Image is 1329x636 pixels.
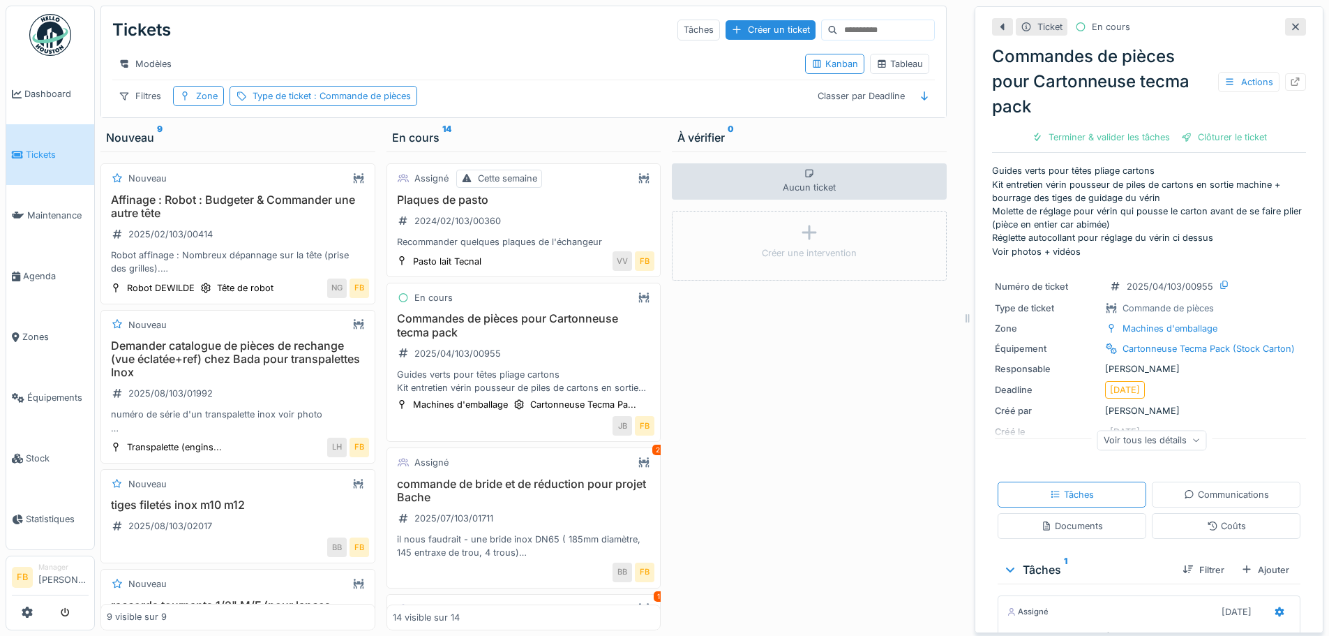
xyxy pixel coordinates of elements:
[112,54,178,74] div: Modèles
[613,416,632,436] div: JB
[414,172,449,185] div: Assigné
[414,602,449,616] div: Assigné
[995,404,1099,417] div: Créé par
[253,89,411,103] div: Type de ticket
[995,322,1099,335] div: Zone
[107,599,369,626] h3: raccords tournants 1/2" M/F (pour lances boosters et pistolets de lavage)
[1176,128,1272,147] div: Clôturer le ticket
[393,235,655,249] div: Recommander quelques plaques de l'échangeur
[23,269,89,283] span: Agenda
[24,87,89,101] span: Dashboard
[478,172,537,185] div: Cette semaine
[393,312,655,339] h3: Commandes de pièces pour Cartonneuse tecma pack
[995,362,1099,376] div: Responsable
[1207,519,1246,533] div: Coûts
[128,172,167,185] div: Nouveau
[995,342,1099,355] div: Équipement
[26,512,89,526] span: Statistiques
[1184,488,1269,501] div: Communications
[1050,488,1094,501] div: Tâches
[811,86,911,106] div: Classer par Deadline
[27,209,89,222] span: Maintenance
[107,193,369,220] h3: Affinage : Robot : Budgeter & Commander une autre tête
[26,452,89,465] span: Stock
[393,368,655,394] div: Guides verts pour têtes pliage cartons Kit entretien vérin pousseur de piles de cartons en sortie...
[414,512,493,525] div: 2025/07/103/01711
[393,193,655,207] h3: Plaques de pasto
[107,339,369,380] h3: Demander catalogue de pièces de rechange (vue éclatée+ref) chez Bada pour transpalettes Inox
[995,362,1303,376] div: [PERSON_NAME]
[22,330,89,343] span: Zones
[311,91,411,101] span: : Commande de pièces
[38,562,89,572] div: Manager
[677,20,720,40] div: Tâches
[29,14,71,56] img: Badge_color-CXgf-gQk.svg
[128,478,167,491] div: Nouveau
[995,280,1099,293] div: Numéro de ticket
[393,611,460,624] div: 14 visible sur 14
[1007,606,1049,618] div: Assigné
[1037,20,1063,34] div: Ticket
[992,164,1306,258] p: Guides verts pour têtes pliage cartons Kit entretien vérin pousseur de piles de cartons en sortie...
[350,279,369,298] div: FB
[127,441,222,454] div: Transpalette (engins...
[26,148,89,161] span: Tickets
[1122,302,1214,315] div: Commande de pièces
[112,86,167,106] div: Filtres
[654,591,663,602] div: 1
[876,57,923,71] div: Tableau
[1177,561,1230,579] div: Filtrer
[811,57,858,71] div: Kanban
[128,228,213,241] div: 2025/02/103/00414
[1122,342,1295,355] div: Cartonneuse Tecma Pack (Stock Carton)
[995,404,1303,417] div: [PERSON_NAME]
[1127,280,1213,293] div: 2025/04/103/00955
[677,129,941,146] div: À vérifier
[128,577,167,591] div: Nouveau
[414,291,453,304] div: En cours
[995,302,1099,315] div: Type de ticket
[350,438,369,457] div: FB
[726,20,816,39] div: Créer un ticket
[635,563,654,582] div: FB
[6,124,94,185] a: Tickets
[6,246,94,306] a: Agenda
[442,129,451,146] sup: 14
[413,255,481,268] div: Pasto lait Tecnal
[992,44,1306,119] div: Commandes de pièces pour Cartonneuse tecma pack
[1122,322,1217,335] div: Machines d'emballage
[652,445,663,455] div: 2
[995,383,1099,397] div: Deadline
[728,129,734,146] sup: 0
[38,562,89,592] li: [PERSON_NAME]
[107,408,369,434] div: numéro de série d'un transpalette inox voir photo Modèle BADA TM-20 (S/T) en principe -> je te fe...
[393,533,655,559] div: il nous faudrait - une bride inox DN65 ( 185mm diamètre, 145 entraxe de trou, 4 trous) - une brid...
[613,563,632,582] div: BB
[217,281,273,295] div: Tête de robot
[1218,72,1279,92] div: Actions
[613,251,632,271] div: VV
[107,249,369,275] div: Robot affinage : Nombreux dépannage sur la tête (prise des grilles). Les techniciens n'ont pas tj...
[327,438,347,457] div: LH
[1092,20,1130,34] div: En cours
[107,498,369,512] h3: tiges filetés inox m10 m12
[12,567,33,588] li: FB
[1222,605,1252,619] div: [DATE]
[27,391,89,404] span: Équipements
[6,489,94,549] a: Statistiques
[392,129,656,146] div: En cours
[414,456,449,469] div: Assigné
[1236,561,1295,579] div: Ajouter
[327,538,347,557] div: BB
[1041,519,1103,533] div: Documents
[1026,128,1176,147] div: Terminer & valider les tâches
[128,318,167,332] div: Nouveau
[635,416,654,436] div: FB
[106,129,370,146] div: Nouveau
[112,12,171,48] div: Tickets
[414,347,501,360] div: 2025/04/103/00955
[762,246,857,260] div: Créer une intervention
[157,129,163,146] sup: 9
[1064,561,1067,578] sup: 1
[327,279,347,298] div: NG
